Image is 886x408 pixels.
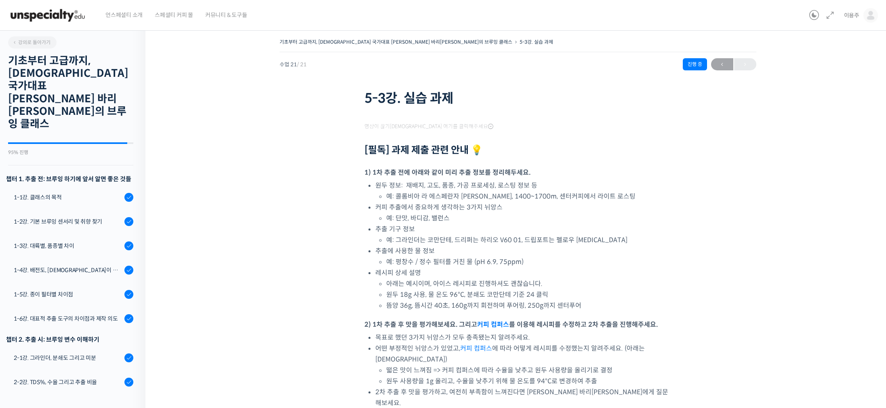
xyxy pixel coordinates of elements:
li: 뜸양 36g, 뜸시간 40초, 160g까지 회전하며 푸어링, 250g까지 센터푸어 [386,300,671,311]
li: 예: 콜롬비아 라 에스페란자 [PERSON_NAME], 1400~1700m, 센터커피에서 라이트 로스팅 [386,191,671,202]
div: 2-2강. TDS%, 수율 그리고 추출 비율 [14,378,122,387]
li: 떫은 맛이 느껴짐 => 커피 컴퍼스에 따라 수율을 낮추고 원두 사용량을 올리기로 결정 [386,365,671,376]
li: 원두 정보: 재배지, 고도, 품종, 가공 프로세싱, 로스팅 정보 등 [375,180,671,202]
span: / 21 [297,61,307,68]
span: 영상이 끊기[DEMOGRAPHIC_DATA] 여기를 클릭해주세요 [364,123,493,130]
a: 커피 컴퍼스 [460,344,492,353]
strong: 2) 1차 추출 후 맛을 평가해보세요. 그리고 를 이용해 레시피를 수정하고 2차 추출을 진행해주세요. [364,320,658,329]
li: 커피 추출에서 중요하게 생각하는 3가지 뉘앙스 [375,202,671,224]
span: 수업 21 [280,62,307,67]
div: 진행 중 [683,58,707,70]
div: 1-3강. 대륙별, 품종별 차이 [14,241,122,250]
a: 강의로 돌아가기 [8,36,57,49]
li: 아래는 예시이며, 아이스 레시피로 진행하셔도 괜찮습니다. [386,278,671,289]
div: 1-2강. 기본 브루잉 센서리 및 취향 찾기 [14,217,122,226]
strong: [필독] 과제 제출 관련 안내 💡 [364,144,483,156]
a: 5-3강. 실습 과제 [520,39,553,45]
li: 목표로 했던 3가지 뉘앙스가 모두 충족됐는지 알려주세요. [375,332,671,343]
h1: 5-3강. 실습 과제 [364,91,671,106]
a: 커피 컴퍼스 [477,320,509,329]
a: ←이전 [711,58,733,70]
div: 95% 진행 [8,150,133,155]
div: 1-5강. 종이 필터별 차이점 [14,290,122,299]
div: 챕터 2. 추출 시: 브루잉 변수 이해하기 [6,334,133,345]
li: 원두 사용량을 1g 올리고, 수율을 낮추기 위해 물 온도를 94°C로 변경하여 추출 [386,376,671,387]
li: 추출 기구 정보 [375,224,671,245]
div: 1-1강. 클래스의 목적 [14,193,122,202]
span: ← [711,59,733,70]
li: 레시피 상세 설명 [375,267,671,311]
strong: 1) 1차 추출 전에 아래와 같이 미리 추출 정보를 정리해두세요. [364,168,530,177]
h3: 챕터 1. 추출 전: 브루잉 하기에 앞서 알면 좋은 것들 [6,173,133,184]
li: 예: 단맛, 바디감, 밸런스 [386,213,671,224]
span: 강의로 돌아가기 [12,39,51,45]
li: 추출에 사용한 물 정보 [375,245,671,267]
div: 1-4강. 배전도, [DEMOGRAPHIC_DATA]이 미치는 영향 [14,266,122,275]
li: 어떤 부정적인 뉘앙스가 있었고, 에 따라 어떻게 레시피를 수정했는지 알려주세요. (아래는 [DEMOGRAPHIC_DATA]) [375,343,671,387]
li: 예: 그라인더는 코만단테, 드리퍼는 하리오 V60 01, 드립포트는 펠로우 [MEDICAL_DATA] [386,235,671,245]
div: 1-6강. 대표적 추출 도구의 차이점과 제작 의도 [14,314,122,323]
h2: 기초부터 고급까지, [DEMOGRAPHIC_DATA] 국가대표 [PERSON_NAME] 바리[PERSON_NAME]의 브루잉 클래스 [8,55,133,130]
li: 예: 평창수 / 정수 필터를 거친 물 (pH 6.9, 75ppm) [386,256,671,267]
li: 원두 18g 사용, 물 온도 96°C, 분쇄도 코만단테 기준 24 클릭 [386,289,671,300]
span: 이용주 [844,12,859,19]
div: 2-1강. 그라인더, 분쇄도 그리고 미분 [14,353,122,362]
a: 기초부터 고급까지, [DEMOGRAPHIC_DATA] 국가대표 [PERSON_NAME] 바리[PERSON_NAME]의 브루잉 클래스 [280,39,512,45]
